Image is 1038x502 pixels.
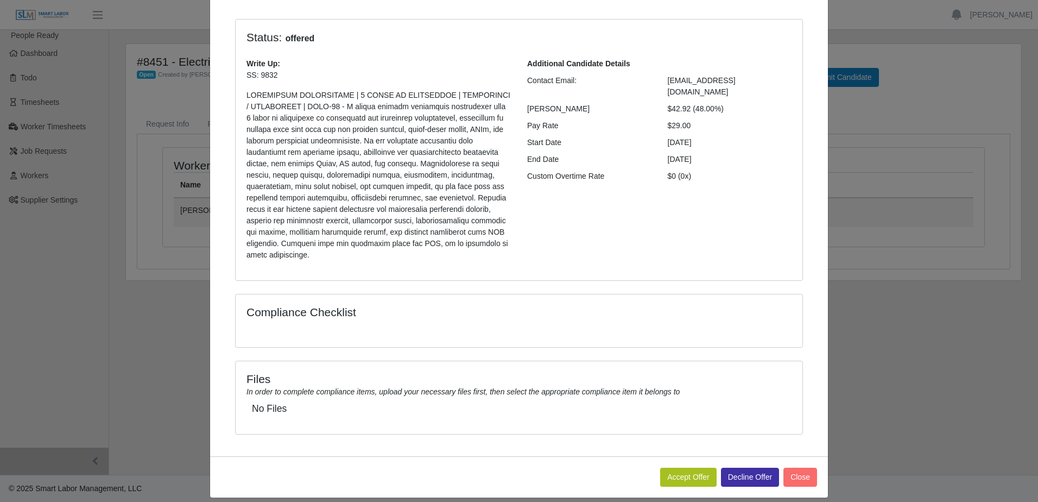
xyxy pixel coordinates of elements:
span: [DATE] [668,155,692,164]
p: SS: 9832 [246,70,511,81]
button: Close [783,468,817,487]
b: Write Up: [246,59,280,68]
div: End Date [519,154,660,165]
button: Accept Offer [660,468,717,487]
button: Decline Offer [721,468,779,487]
div: Contact Email: [519,75,660,98]
h4: Files [246,372,792,386]
div: Custom Overtime Rate [519,171,660,182]
p: LOREMIPSUM DOLORSITAME | 5 CONSE AD ELITSEDDOE | TEMPORINCI / UTLABOREET | DOLO-98 - M aliqua eni... [246,90,511,261]
h5: No Files [252,403,786,415]
div: Start Date [519,137,660,148]
div: Pay Rate [519,120,660,131]
div: $29.00 [660,120,800,131]
i: In order to complete compliance items, upload your necessary files first, then select the appropr... [246,387,680,396]
div: [PERSON_NAME] [519,103,660,115]
div: $42.92 (48.00%) [660,103,800,115]
h4: Compliance Checklist [246,305,604,319]
span: [EMAIL_ADDRESS][DOMAIN_NAME] [668,76,736,96]
span: $0 (0x) [668,172,692,180]
div: [DATE] [660,137,800,148]
b: Additional Candidate Details [527,59,630,68]
h4: Status: [246,30,651,45]
span: offered [282,32,318,45]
